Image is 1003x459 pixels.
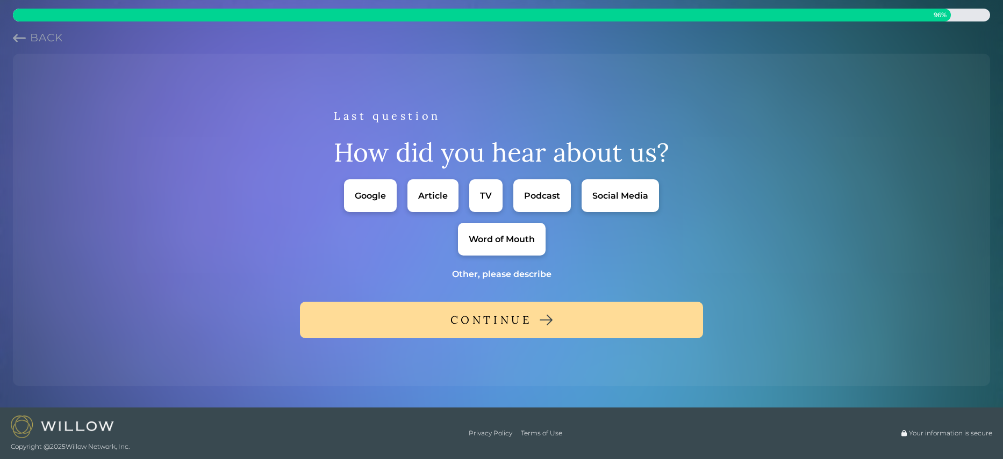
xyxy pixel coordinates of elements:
[469,429,512,438] a: Privacy Policy
[355,190,386,201] div: Google
[13,9,951,21] div: 96% complete
[592,190,648,201] div: Social Media
[450,310,532,330] div: CONTINUE
[13,11,947,19] span: 96 %
[13,30,63,45] button: Previous question
[30,31,63,44] span: Back
[480,190,492,201] div: TV
[469,234,535,245] div: Word of Mouth
[11,416,114,438] img: Willow logo
[11,442,130,451] span: Copyright @ 2025 Willow Network, Inc.
[521,429,562,438] a: Terms of Use
[452,268,551,280] div: Other, please describe
[524,190,560,201] div: Podcast
[334,136,669,169] div: How did you hear about us?
[334,106,669,126] div: Last question
[300,302,703,338] button: CONTINUE
[418,190,448,201] div: Article
[909,429,992,438] span: Your information is secure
